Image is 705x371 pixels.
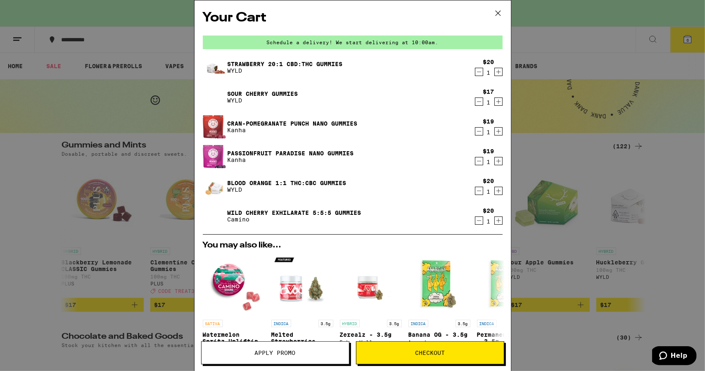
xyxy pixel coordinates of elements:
[228,67,343,74] p: WYLD
[340,340,402,345] div: Ember Valley
[340,331,402,338] p: Zerealz - 3.5g
[228,157,354,163] p: Kanha
[203,254,265,363] a: Open page for Watermelon Spritz Uplifting Sour Gummies from Camino
[203,9,503,27] h2: Your Cart
[483,207,494,214] div: $20
[494,157,503,165] button: Increment
[228,97,298,104] p: WYLD
[228,186,347,193] p: WYLD
[475,68,483,76] button: Decrement
[494,98,503,106] button: Increment
[387,320,402,327] p: 3.5g
[494,216,503,225] button: Increment
[483,148,494,155] div: $19
[203,56,226,79] img: Strawberry 20:1 CBD:THC Gummies
[483,178,494,184] div: $20
[483,159,494,165] div: 1
[340,254,402,316] img: Ember Valley - Zerealz - 3.5g
[203,205,226,228] img: Wild Cherry Exhilarate 5:5:5 Gummies
[228,209,361,216] a: Wild Cherry Exhilarate 5:5:5 Gummies
[652,346,697,367] iframe: Opens a widget where you can find more information
[356,341,504,364] button: Checkout
[483,129,494,136] div: 1
[408,254,470,316] img: Anarchy - Banana OG - 3.5g
[456,320,470,327] p: 3.5g
[408,331,470,338] p: Banana OG - 3.5g
[494,187,503,195] button: Increment
[271,320,291,327] p: INDICA
[475,157,483,165] button: Decrement
[271,254,333,316] img: Ember Valley - Melted Strawberries - 3.5g
[203,114,226,139] img: Cran-Pomegranate Punch Nano Gummies
[271,331,333,345] p: Melted Strawberries - 3.5g
[203,254,265,316] img: Camino - Watermelon Spritz Uplifting Sour Gummies
[340,254,402,363] a: Open page for Zerealz - 3.5g from Ember Valley
[228,216,361,223] p: Camino
[271,254,333,363] a: Open page for Melted Strawberries - 3.5g from Ember Valley
[203,144,226,169] img: Passionfruit Paradise Nano Gummies
[408,340,470,345] div: Anarchy
[408,254,470,363] a: Open page for Banana OG - 3.5g from Anarchy
[483,99,494,106] div: 1
[475,98,483,106] button: Decrement
[203,331,265,345] p: Watermelon Spritz Uplifting Sour Gummies
[203,36,503,49] div: Schedule a delivery! We start delivering at 10:00am.
[494,127,503,136] button: Increment
[483,118,494,125] div: $19
[203,170,226,202] img: Blood Orange 1:1 THC:CBC Gummies
[228,120,358,127] a: Cran-Pomegranate Punch Nano Gummies
[475,127,483,136] button: Decrement
[318,320,333,327] p: 3.5g
[340,320,360,327] p: HYBRID
[228,180,347,186] a: Blood Orange 1:1 THC:CBC Gummies
[483,218,494,225] div: 1
[477,331,539,345] p: Permanent Marker - 3.5g
[477,320,497,327] p: INDICA
[477,254,539,363] a: Open page for Permanent Marker - 3.5g from Anarchy
[201,341,349,364] button: Apply Promo
[494,68,503,76] button: Increment
[228,90,298,97] a: Sour Cherry Gummies
[228,61,343,67] a: Strawberry 20:1 CBD:THC Gummies
[477,254,539,316] img: Anarchy - Permanent Marker - 3.5g
[415,350,445,356] span: Checkout
[483,59,494,65] div: $20
[228,150,354,157] a: Passionfruit Paradise Nano Gummies
[483,188,494,195] div: 1
[475,216,483,225] button: Decrement
[228,127,358,133] p: Kanha
[203,86,226,109] img: Sour Cherry Gummies
[483,69,494,76] div: 1
[255,350,296,356] span: Apply Promo
[475,187,483,195] button: Decrement
[408,320,428,327] p: INDICA
[483,88,494,95] div: $17
[203,241,503,250] h2: You may also like...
